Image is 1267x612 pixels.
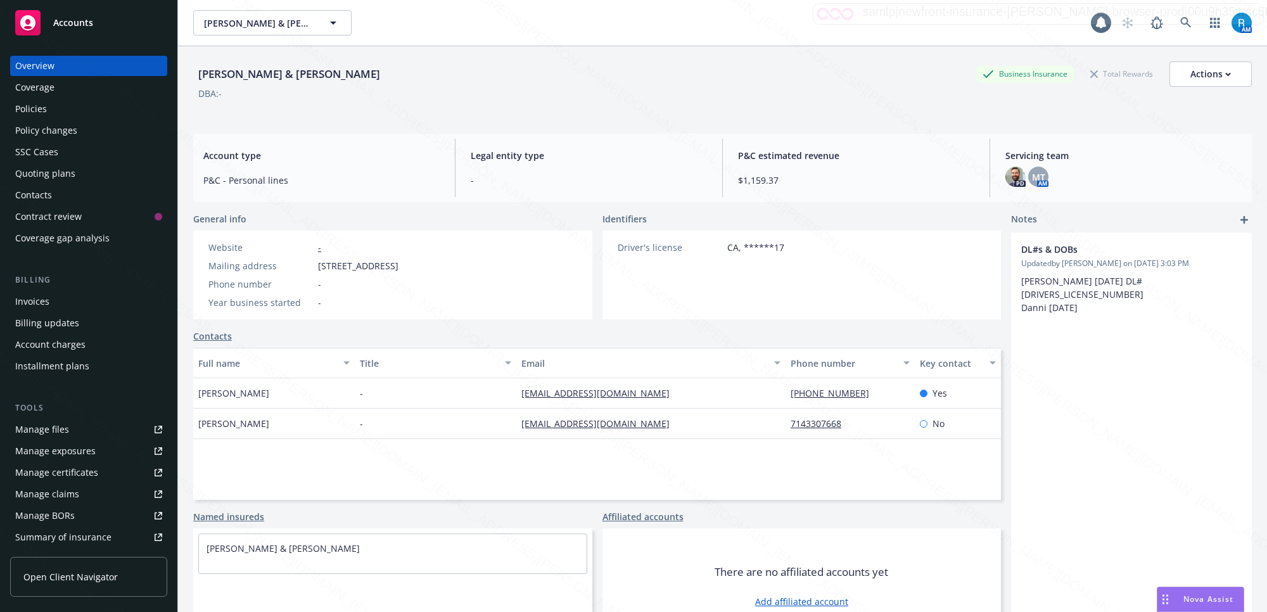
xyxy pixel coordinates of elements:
button: [PERSON_NAME] & [PERSON_NAME] [193,10,352,35]
div: Drag to move [1157,587,1173,611]
span: Open Client Navigator [23,570,118,583]
div: Key contact [920,357,982,370]
a: Manage files [10,419,167,440]
a: Search [1173,10,1199,35]
div: Mailing address [208,259,313,272]
a: Quoting plans [10,163,167,184]
div: Contacts [15,185,52,205]
a: Manage BORs [10,506,167,526]
a: Manage claims [10,484,167,504]
a: [EMAIL_ADDRESS][DOMAIN_NAME] [521,387,680,399]
div: Driver's license [618,241,722,254]
span: DL#s & DOBs [1021,243,1209,256]
a: Add affiliated account [755,595,848,608]
a: Policy changes [10,120,167,141]
span: - [318,296,321,309]
span: There are no affiliated accounts yet [715,564,888,580]
a: Installment plans [10,356,167,376]
a: Summary of insurance [10,527,167,547]
span: Accounts [53,18,93,28]
span: General info [193,212,246,226]
a: Named insureds [193,510,264,523]
a: Switch app [1202,10,1228,35]
span: Yes [933,386,947,400]
div: Manage BORs [15,506,75,526]
div: DL#s & DOBsUpdatedby [PERSON_NAME] on [DATE] 3:03 PM[PERSON_NAME] [DATE] DL# [DRIVERS_LICENSE_NUM... [1011,233,1252,324]
button: Phone number [786,348,915,378]
div: Title [360,357,497,370]
a: - [318,241,321,253]
button: Key contact [915,348,1001,378]
span: [PERSON_NAME] [198,417,269,430]
span: [STREET_ADDRESS] [318,259,398,272]
span: Servicing team [1005,149,1242,162]
div: DBA: - [198,87,222,100]
span: No [933,417,945,430]
div: Policy changes [15,120,77,141]
a: Account charges [10,335,167,355]
div: SSC Cases [15,142,58,162]
div: Total Rewards [1084,66,1159,82]
span: $1,159.37 [738,174,974,187]
div: Overview [15,56,54,76]
div: Manage certificates [15,462,98,483]
div: Actions [1190,62,1231,86]
span: Account type [203,149,440,162]
a: Overview [10,56,167,76]
div: Quoting plans [15,163,75,184]
a: Coverage [10,77,167,98]
div: Phone number [208,277,313,291]
div: Policies [15,99,47,119]
div: Summary of insurance [15,527,111,547]
div: [PERSON_NAME] & [PERSON_NAME] [193,66,385,82]
span: - [360,417,363,430]
div: Coverage [15,77,54,98]
div: Account charges [15,335,86,355]
span: Identifiers [602,212,647,226]
a: add [1237,212,1252,227]
div: Manage files [15,419,69,440]
span: - [471,174,707,187]
a: Coverage gap analysis [10,228,167,248]
button: Title [355,348,516,378]
div: Phone number [791,357,896,370]
div: Billing updates [15,313,79,333]
p: [PERSON_NAME] [DATE] DL# [DRIVERS_LICENSE_NUMBER] Danni [DATE] [1021,274,1242,314]
a: Accounts [10,5,167,41]
a: Billing updates [10,313,167,333]
div: Invoices [15,291,49,312]
a: Start snowing [1115,10,1140,35]
span: [PERSON_NAME] [198,386,269,400]
div: Year business started [208,296,313,309]
a: Manage exposures [10,441,167,461]
span: Legal entity type [471,149,707,162]
div: Tools [10,402,167,414]
img: photo [1232,13,1252,33]
div: Business Insurance [976,66,1074,82]
div: Billing [10,274,167,286]
span: - [318,277,321,291]
button: Full name [193,348,355,378]
a: [EMAIL_ADDRESS][DOMAIN_NAME] [521,418,680,430]
div: Email [521,357,767,370]
a: Contract review [10,207,167,227]
div: Manage exposures [15,441,96,461]
span: - [360,386,363,400]
span: Nova Assist [1183,594,1233,604]
span: P&C - Personal lines [203,174,440,187]
a: [PERSON_NAME] & [PERSON_NAME] [207,542,360,554]
a: Affiliated accounts [602,510,684,523]
span: Updated by [PERSON_NAME] on [DATE] 3:03 PM [1021,258,1242,269]
a: [PHONE_NUMBER] [791,387,879,399]
a: Contacts [10,185,167,205]
span: [PERSON_NAME] & [PERSON_NAME] [204,16,314,30]
div: Coverage gap analysis [15,228,110,248]
img: photo [1005,167,1026,187]
div: Installment plans [15,356,89,376]
a: Contacts [193,329,232,343]
div: Manage claims [15,484,79,504]
div: Contract review [15,207,82,227]
button: Nova Assist [1157,587,1244,612]
a: Invoices [10,291,167,312]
